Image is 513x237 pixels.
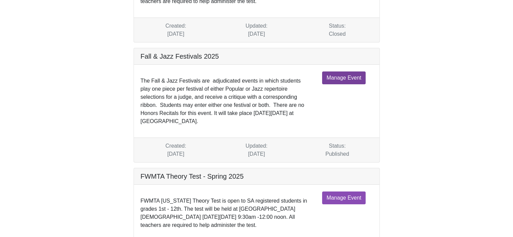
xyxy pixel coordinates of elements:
div: Status: Closed [297,22,377,38]
div: Updated: [DATE] [216,142,297,158]
h5: FWMTA Theory Test - Spring 2025 [134,168,379,185]
a: Manage Event [322,71,366,84]
h5: Fall & Jazz Festivals 2025 [134,48,379,65]
div: The Fall & Jazz Festivals are adjudicated events in which students play one piece per festival of... [141,77,312,125]
div: Created: [DATE] [136,22,216,38]
a: Manage Event [322,191,366,204]
div: Updated: [DATE] [216,22,297,38]
div: Status: Published [297,142,377,158]
div: FWMTA [US_STATE] Theory Test is open to SA registered students in grades 1st - 12th. The test wil... [141,197,312,229]
div: Created: [DATE] [136,142,216,158]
